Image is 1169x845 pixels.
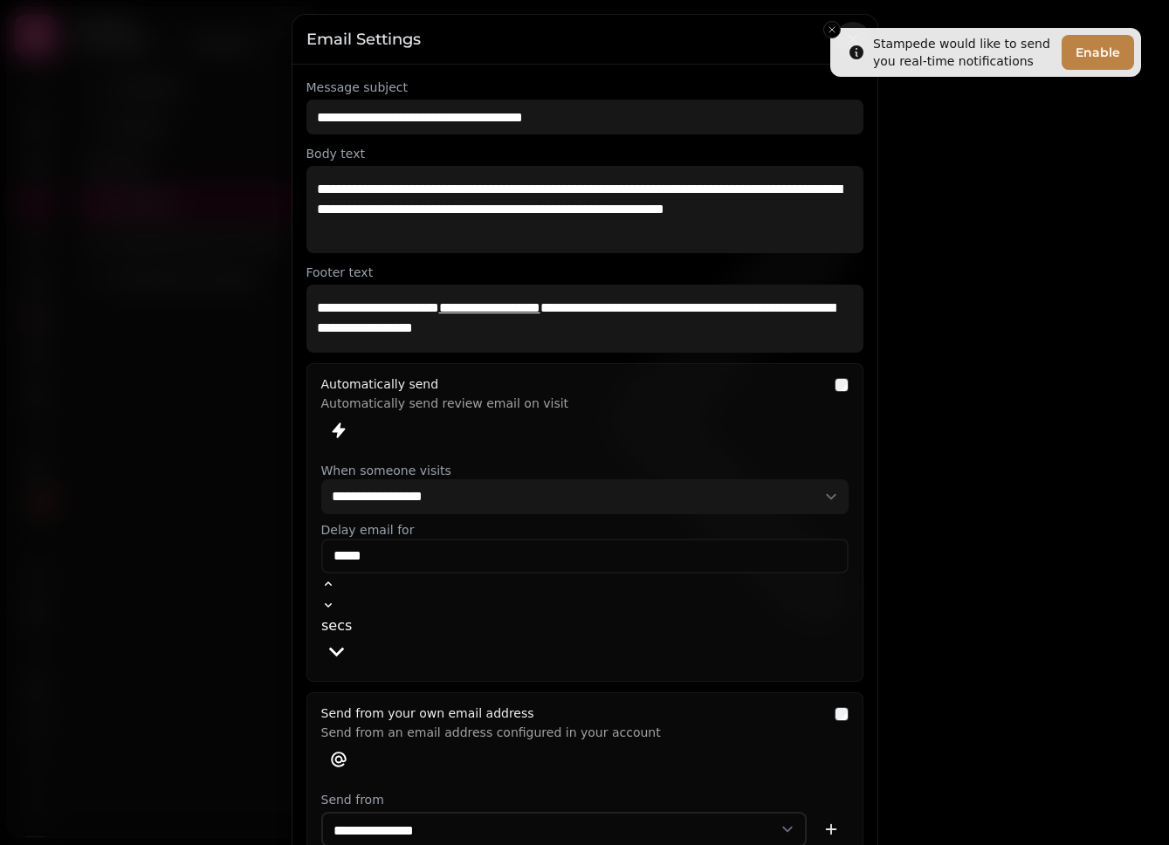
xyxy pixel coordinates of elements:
[306,29,863,50] h3: Email Settings
[306,79,863,96] label: Message subject
[321,791,849,808] label: Send from
[321,377,439,391] label: Automatically send
[321,615,352,667] button: secs
[321,706,534,720] label: Send from your own email address
[321,462,849,479] label: When someone visits
[321,521,849,539] label: Delay email for
[306,145,863,162] label: Body text
[321,617,352,634] span: secs
[321,719,824,739] p: Send from an email address configured in your account
[321,390,824,409] p: Automatically send review email on visit
[306,264,863,281] label: Footer text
